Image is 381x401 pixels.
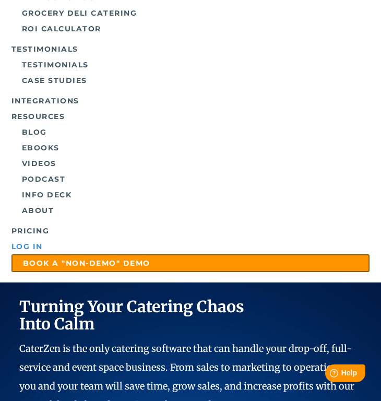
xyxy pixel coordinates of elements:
[11,187,370,203] a: Info Deck
[11,203,370,218] a: About
[11,171,370,187] a: Podcast
[11,93,370,109] a: Integrations
[11,239,370,254] a: Log in
[11,254,370,272] a: Book a "Non-Demo" Demo
[11,73,370,88] a: Case Studies
[11,5,370,21] a: Grocery Deli Catering
[11,124,370,140] a: Blog
[11,21,370,37] a: ROI Calculator
[11,41,370,57] a: Testimonials
[11,156,370,171] a: Videos
[11,223,370,239] a: Pricing
[288,360,370,390] iframe: Help widget launcher
[11,57,370,73] a: Testimonials
[19,297,244,334] span: Turning Your Catering Chaos Into Calm
[11,109,370,124] a: Resources
[11,140,370,156] a: eBooks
